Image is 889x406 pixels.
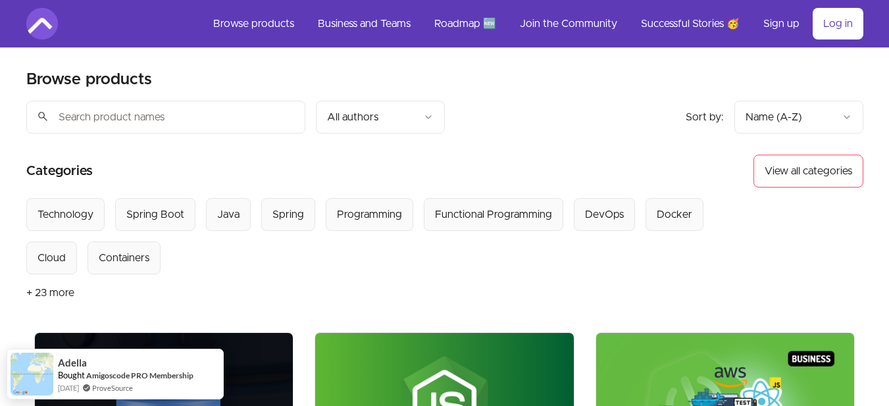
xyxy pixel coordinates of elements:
[813,8,863,39] a: Log in
[58,382,79,393] span: [DATE]
[753,155,863,188] button: View all categories
[58,370,85,380] span: Bought
[272,207,304,222] div: Spring
[424,8,507,39] a: Roadmap 🆕
[203,8,305,39] a: Browse products
[38,207,93,222] div: Technology
[26,101,305,134] input: Search product names
[11,353,53,395] img: provesource social proof notification image
[26,69,152,90] h2: Browse products
[86,370,193,380] a: Amigoscode PRO Membership
[585,207,624,222] div: DevOps
[217,207,240,222] div: Java
[509,8,628,39] a: Join the Community
[630,8,750,39] a: Successful Stories 🥳
[753,8,810,39] a: Sign up
[26,8,58,39] img: Amigoscode logo
[92,382,133,393] a: ProveSource
[37,107,49,126] span: search
[657,207,692,222] div: Docker
[686,112,724,122] span: Sort by:
[26,274,74,311] button: + 23 more
[337,207,402,222] div: Programming
[316,101,445,134] button: Filter by author
[734,101,863,134] button: Product sort options
[26,155,93,188] h2: Categories
[58,357,87,368] span: Adella
[126,207,184,222] div: Spring Boot
[307,8,421,39] a: Business and Teams
[99,250,149,266] div: Containers
[38,250,66,266] div: Cloud
[435,207,552,222] div: Functional Programming
[203,8,863,39] nav: Main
